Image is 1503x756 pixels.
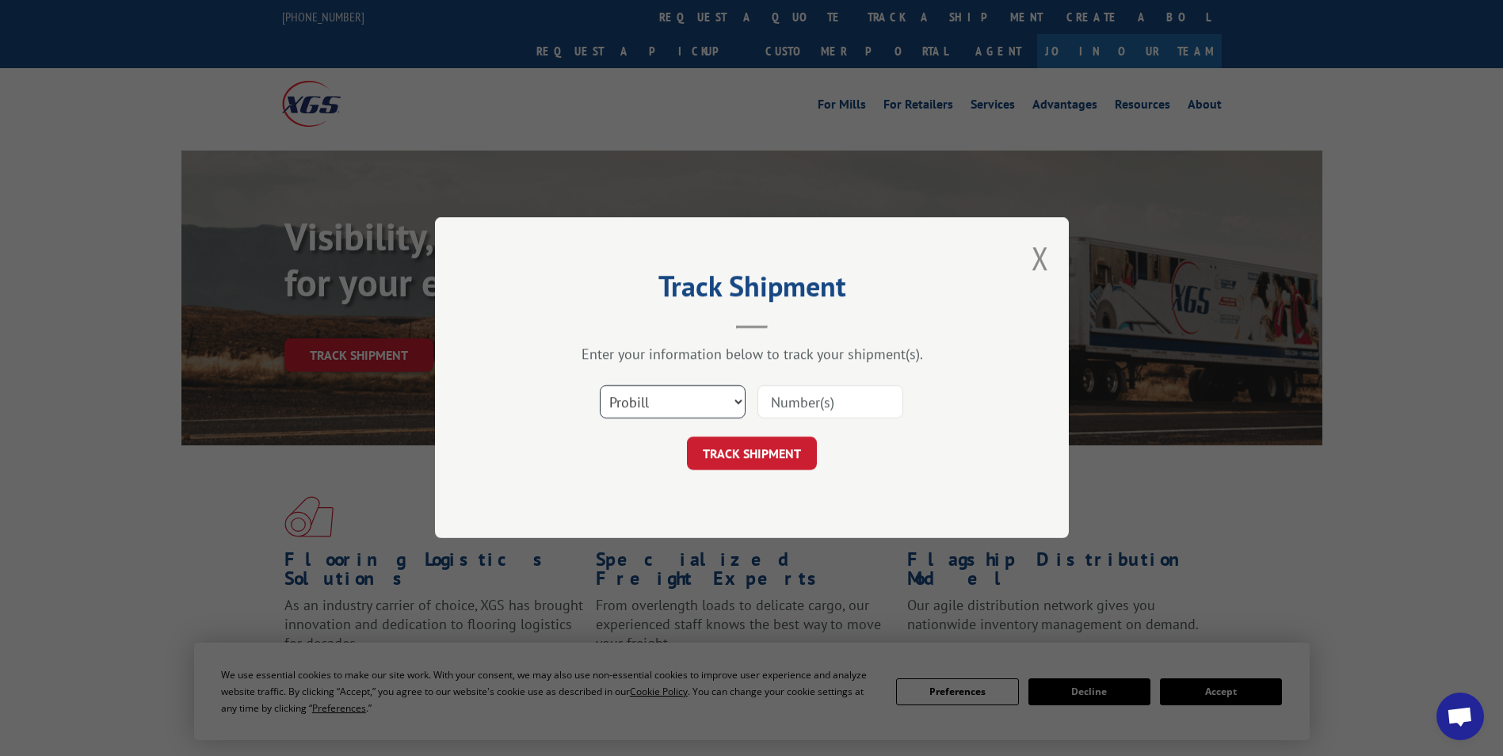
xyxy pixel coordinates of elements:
button: TRACK SHIPMENT [687,437,817,471]
button: Close modal [1032,237,1049,279]
h2: Track Shipment [514,275,990,305]
div: Open chat [1436,693,1484,740]
input: Number(s) [757,386,903,419]
div: Enter your information below to track your shipment(s). [514,346,990,364]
